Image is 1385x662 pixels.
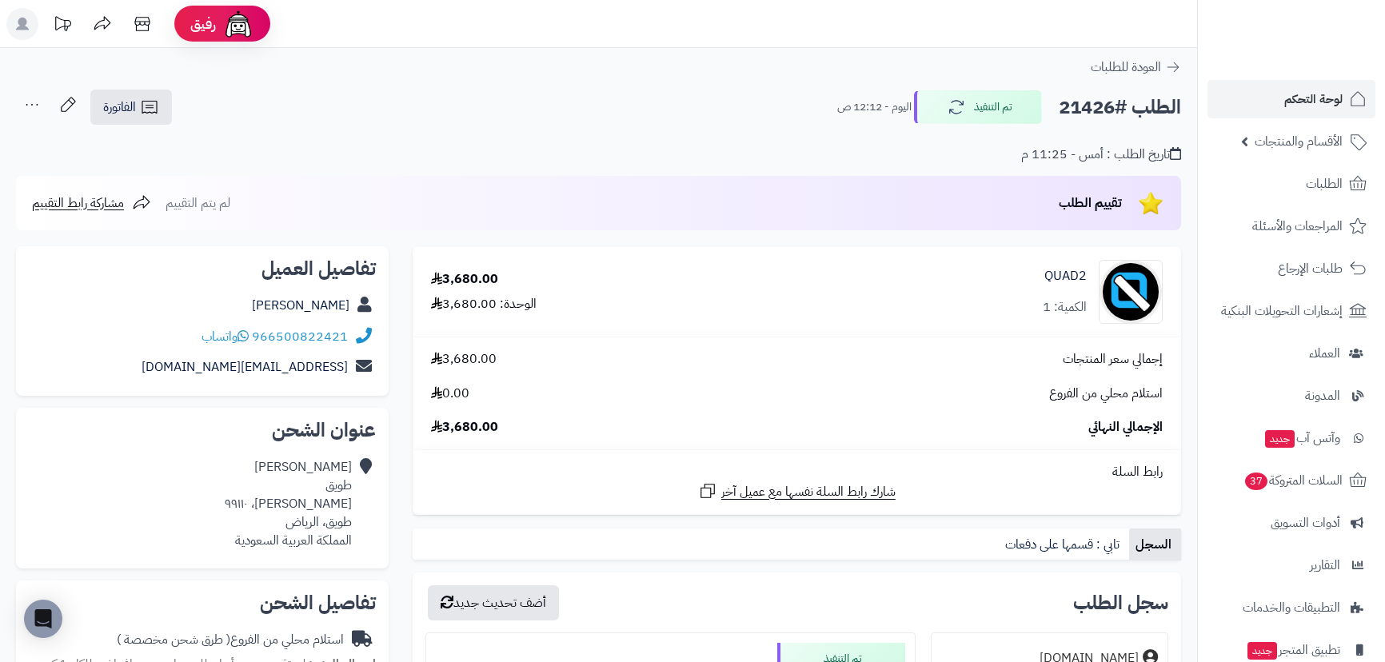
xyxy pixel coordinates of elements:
[1207,377,1375,415] a: المدونة
[1073,593,1168,612] h3: سجل الطلب
[1247,642,1277,660] span: جديد
[1207,334,1375,373] a: العملاء
[90,90,172,125] a: الفاتورة
[837,99,912,115] small: اليوم - 12:12 ص
[431,295,537,313] div: الوحدة: 3,680.00
[252,296,349,315] a: [PERSON_NAME]
[999,528,1129,560] a: تابي : قسمها على دفعات
[1207,419,1375,457] a: وآتس آبجديد
[431,418,498,437] span: 3,680.00
[1255,130,1343,153] span: الأقسام والمنتجات
[1246,639,1340,661] span: تطبيق المتجر
[252,327,348,346] a: 966500822421
[1276,45,1370,78] img: logo-2.png
[1305,385,1340,407] span: المدونة
[222,8,254,40] img: ai-face.png
[1278,257,1343,280] span: طلبات الإرجاع
[1049,385,1163,403] span: استلام محلي من الفروع
[225,458,352,549] div: [PERSON_NAME] طويق [PERSON_NAME]، ٩٩١١٠ طويق، الرياض المملكة العربية السعودية
[1309,342,1340,365] span: العملاء
[1063,350,1163,369] span: إجمالي سعر المنتجات
[419,463,1175,481] div: رابط السلة
[431,350,497,369] span: 3,680.00
[1207,249,1375,288] a: طلبات الإرجاع
[428,585,559,620] button: أضف تحديث جديد
[1221,300,1343,322] span: إشعارات التحويلات البنكية
[24,600,62,638] div: Open Intercom Messenger
[117,631,344,649] div: استلام محلي من الفروع
[1207,207,1375,245] a: المراجعات والأسئلة
[1207,546,1375,584] a: التقارير
[1243,596,1340,619] span: التطبيقات والخدمات
[1091,58,1181,77] a: العودة للطلبات
[1243,469,1343,492] span: السلات المتروكة
[166,193,230,213] span: لم يتم التقييم
[698,481,896,501] a: شارك رابط السلة نفسها مع عميل آخر
[1100,260,1162,324] img: no_image-90x90.png
[202,327,249,346] a: واتساب
[1207,504,1375,542] a: أدوات التسويق
[29,593,376,612] h2: تفاصيل الشحن
[1088,418,1163,437] span: الإجمالي النهائي
[32,193,151,213] a: مشاركة رابط التقييم
[1284,88,1343,110] span: لوحة التحكم
[431,385,469,403] span: 0.00
[190,14,216,34] span: رفيق
[1207,461,1375,500] a: السلات المتروكة37
[42,8,82,44] a: تحديثات المنصة
[1059,91,1181,124] h2: الطلب #21426
[721,483,896,501] span: شارك رابط السلة نفسها مع عميل آخر
[117,630,230,649] span: ( طرق شحن مخصصة )
[1021,146,1181,164] div: تاريخ الطلب : أمس - 11:25 م
[142,357,348,377] a: [EMAIL_ADDRESS][DOMAIN_NAME]
[1306,173,1343,195] span: الطلبات
[1245,473,1267,490] span: 37
[1091,58,1161,77] span: العودة للطلبات
[1207,165,1375,203] a: الطلبات
[29,259,376,278] h2: تفاصيل العميل
[1265,430,1295,448] span: جديد
[1129,528,1181,560] a: السجل
[914,90,1042,124] button: تم التنفيذ
[29,421,376,440] h2: عنوان الشحن
[1252,215,1343,237] span: المراجعات والأسئلة
[1310,554,1340,576] span: التقارير
[1207,80,1375,118] a: لوحة التحكم
[1207,292,1375,330] a: إشعارات التحويلات البنكية
[32,193,124,213] span: مشاركة رابط التقييم
[103,98,136,117] span: الفاتورة
[431,270,498,289] div: 3,680.00
[1059,193,1122,213] span: تقييم الطلب
[1207,588,1375,627] a: التطبيقات والخدمات
[1044,267,1087,285] a: QUAD2
[1263,427,1340,449] span: وآتس آب
[1043,298,1087,317] div: الكمية: 1
[1271,512,1340,534] span: أدوات التسويق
